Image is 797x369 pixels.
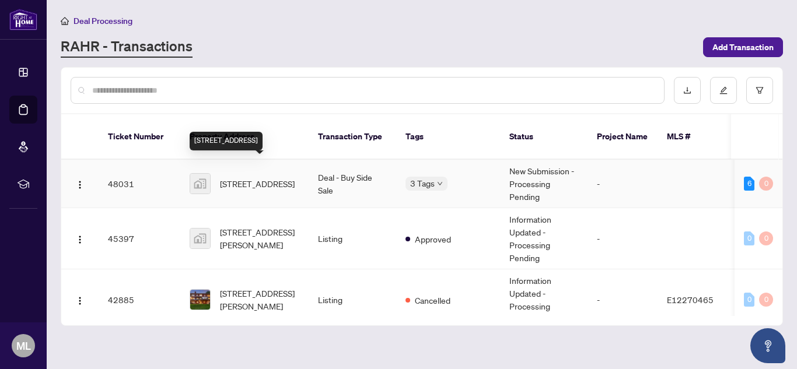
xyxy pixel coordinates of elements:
span: home [61,17,69,25]
img: Logo [75,235,85,244]
div: 0 [759,231,773,245]
img: thumbnail-img [190,174,210,194]
div: 6 [744,177,754,191]
span: down [437,181,443,187]
button: filter [746,77,773,104]
span: 3 Tags [410,177,435,190]
div: 0 [759,177,773,191]
td: New Submission - Processing Pending [500,160,588,208]
td: Listing [309,269,396,331]
img: thumbnail-img [190,290,210,310]
img: Logo [75,296,85,305]
div: 0 [759,293,773,307]
td: - [588,269,658,331]
th: Tags [396,114,500,160]
img: thumbnail-img [190,229,210,248]
th: Ticket Number [99,114,180,160]
button: download [674,77,701,104]
th: Status [500,114,588,160]
th: Project Name [588,114,658,160]
div: 0 [744,293,754,307]
td: 48031 [99,160,180,208]
td: Information Updated - Processing Pending [500,208,588,269]
button: Logo [71,174,89,193]
img: logo [9,9,37,30]
span: filter [756,86,764,94]
span: [STREET_ADDRESS][PERSON_NAME] [220,226,299,251]
span: download [683,86,691,94]
span: Add Transaction [712,38,774,57]
span: [STREET_ADDRESS] [220,177,295,190]
span: Approved [415,233,451,245]
button: Add Transaction [703,37,783,57]
td: Deal - Buy Side Sale [309,160,396,208]
div: [STREET_ADDRESS] [190,132,263,150]
td: 45397 [99,208,180,269]
span: edit [719,86,728,94]
span: E12270465 [667,294,714,305]
button: Logo [71,290,89,309]
td: - [588,208,658,269]
button: Open asap [750,328,785,363]
span: Cancelled [415,294,450,307]
button: edit [710,77,737,104]
span: ML [16,338,31,354]
img: Logo [75,180,85,189]
div: 0 [744,231,754,245]
td: Information Updated - Processing Pending [500,269,588,331]
td: Listing [309,208,396,269]
button: Logo [71,229,89,248]
td: - [588,160,658,208]
th: Transaction Type [309,114,396,160]
th: Property Address [180,114,309,160]
a: RAHR - Transactions [61,37,193,58]
td: 42885 [99,269,180,331]
span: Deal Processing [74,16,132,26]
th: MLS # [658,114,728,160]
span: [STREET_ADDRESS][PERSON_NAME] [220,287,299,312]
